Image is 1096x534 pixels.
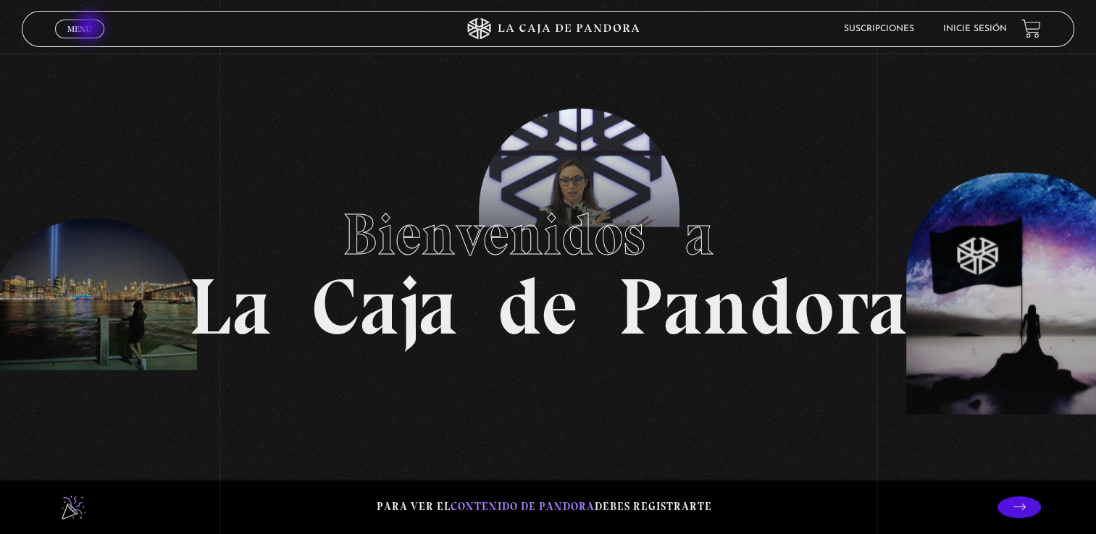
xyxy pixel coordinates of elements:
[188,187,908,347] h1: La Caja de Pandora
[377,497,712,517] p: Para ver el debes registrarte
[62,37,96,47] span: Cerrar
[343,200,754,269] span: Bienvenidos a
[1021,19,1041,38] a: View your shopping cart
[943,25,1007,33] a: Inicie sesión
[67,25,91,33] span: Menu
[844,25,914,33] a: Suscripciones
[451,500,595,513] span: contenido de Pandora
